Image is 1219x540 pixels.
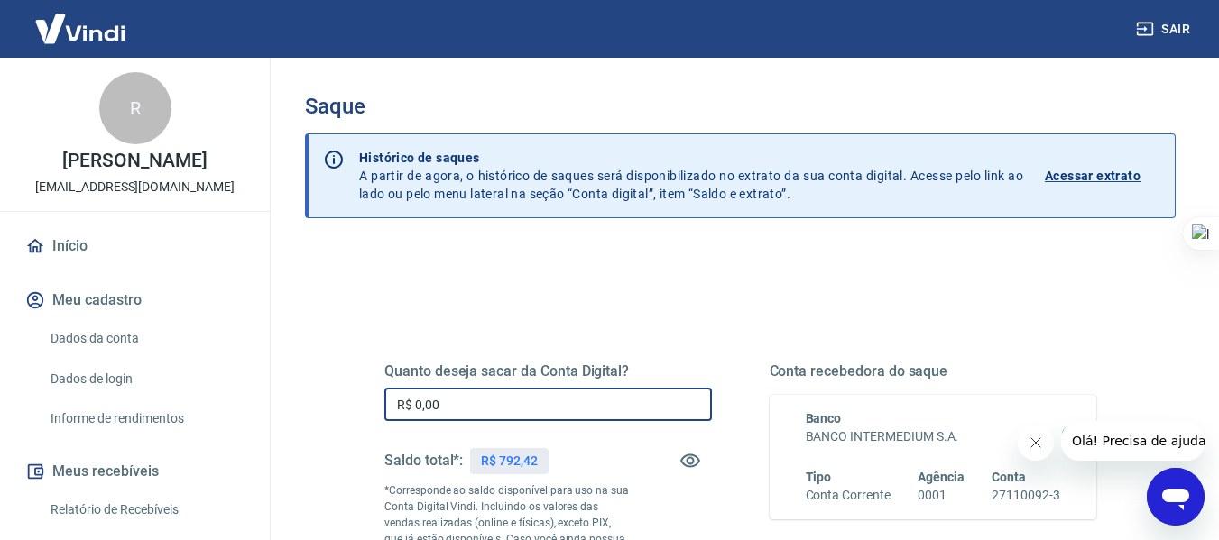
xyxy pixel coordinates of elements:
[770,362,1097,380] h5: Conta recebedora do saque
[918,486,965,505] h6: 0001
[384,362,712,380] h5: Quanto deseja sacar da Conta Digital?
[22,226,248,266] a: Início
[1018,425,1054,461] iframe: Fechar mensagem
[305,94,1176,119] h3: Saque
[1147,468,1205,526] iframe: Botão para abrir a janela de mensagens
[806,470,832,484] span: Tipo
[806,486,891,505] h6: Conta Corrente
[992,486,1060,505] h6: 27110092-3
[1061,421,1205,461] iframe: Mensagem da empresa
[99,72,171,144] div: R
[384,452,463,470] h5: Saldo total*:
[806,411,842,426] span: Banco
[918,470,965,484] span: Agência
[35,178,235,197] p: [EMAIL_ADDRESS][DOMAIN_NAME]
[1132,13,1197,46] button: Sair
[43,491,248,528] a: Relatório de Recebíveis
[1045,167,1141,185] p: Acessar extrato
[806,427,1061,446] h6: BANCO INTERMEDIUM S.A.
[22,1,139,56] img: Vindi
[43,361,248,398] a: Dados de login
[11,13,152,27] span: Olá! Precisa de ajuda?
[43,400,248,437] a: Informe de rendimentos
[22,280,248,320] button: Meu cadastro
[22,452,248,491] button: Meus recebíveis
[43,320,248,357] a: Dados da conta
[1045,149,1160,203] a: Acessar extrato
[359,149,1023,167] p: Histórico de saques
[481,452,538,471] p: R$ 792,42
[359,149,1023,203] p: A partir de agora, o histórico de saques será disponibilizado no extrato da sua conta digital. Ac...
[992,470,1026,484] span: Conta
[62,151,207,170] p: [PERSON_NAME]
